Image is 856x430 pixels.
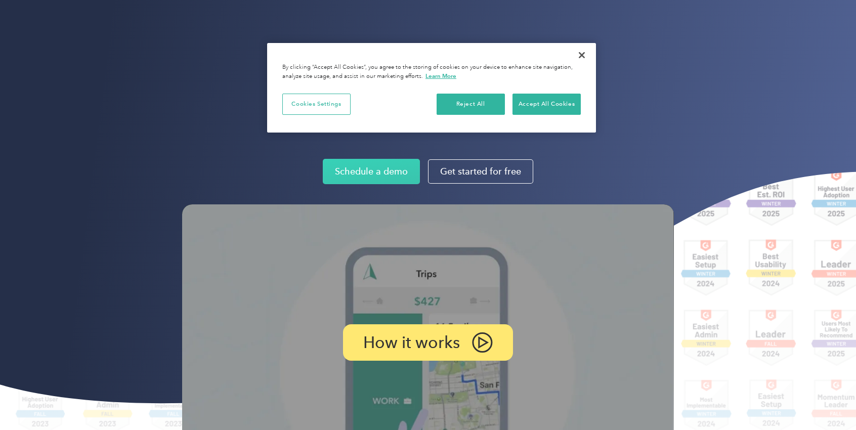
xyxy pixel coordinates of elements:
[512,94,581,115] button: Accept All Cookies
[267,43,596,133] div: Cookie banner
[282,94,351,115] button: Cookies Settings
[363,335,460,350] p: How it works
[267,43,596,133] div: Privacy
[282,63,581,81] div: By clicking “Accept All Cookies”, you agree to the storing of cookies on your device to enhance s...
[323,159,420,184] a: Schedule a demo
[571,44,593,66] button: Close
[425,72,456,79] a: More information about your privacy, opens in a new tab
[428,159,533,184] a: Get started for free
[437,94,505,115] button: Reject All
